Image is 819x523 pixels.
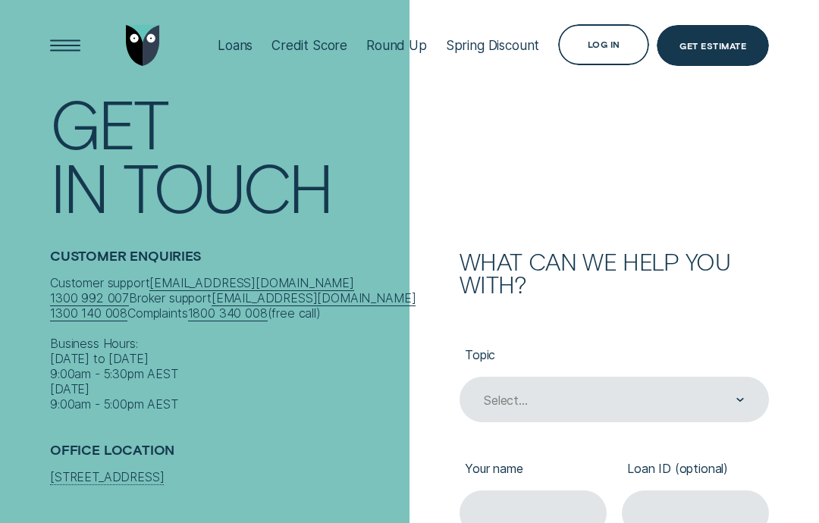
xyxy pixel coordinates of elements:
[446,38,539,53] div: Spring Discount
[218,38,253,53] div: Loans
[50,275,402,412] div: Customer support Broker support Complaints (free call) Business Hours: [DATE] to [DATE] 9:00am - ...
[50,155,107,218] div: In
[50,91,167,155] div: Get
[484,393,528,408] div: Select...
[366,38,427,53] div: Round Up
[45,25,86,66] button: Open Menu
[123,155,331,218] div: Touch
[50,442,402,469] h2: Office Location
[657,25,769,66] a: Get Estimate
[271,38,347,53] div: Credit Score
[126,25,160,66] img: Wisr
[622,449,769,490] label: Loan ID (optional)
[558,24,649,65] button: Log in
[50,91,402,218] h1: Get In Touch
[460,449,607,490] label: Your name
[460,250,769,296] h2: What can we help you with?
[460,335,769,377] label: Topic
[50,248,402,275] h2: Customer Enquiries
